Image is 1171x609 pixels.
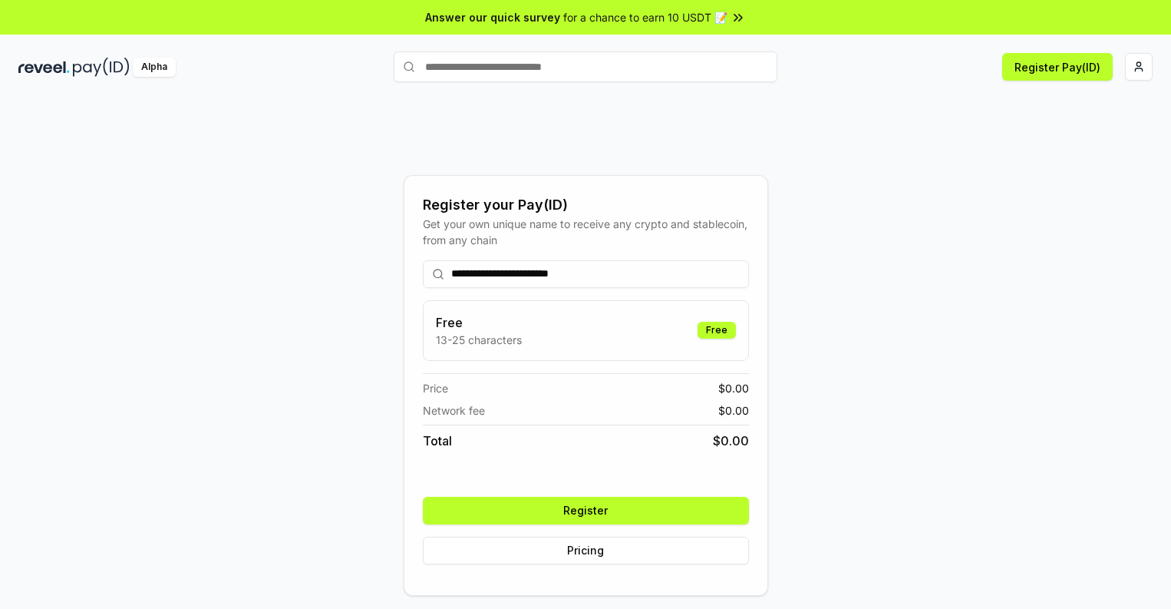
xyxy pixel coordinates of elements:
[713,432,749,450] span: $ 0.00
[423,194,749,216] div: Register your Pay(ID)
[436,332,522,348] p: 13-25 characters
[425,9,560,25] span: Answer our quick survey
[423,432,452,450] span: Total
[718,380,749,396] span: $ 0.00
[718,402,749,419] span: $ 0.00
[698,322,736,339] div: Free
[73,58,130,77] img: pay_id
[436,313,522,332] h3: Free
[423,402,485,419] span: Network fee
[563,9,727,25] span: for a chance to earn 10 USDT 📝
[423,216,749,248] div: Get your own unique name to receive any crypto and stablecoin, from any chain
[18,58,70,77] img: reveel_dark
[133,58,176,77] div: Alpha
[423,497,749,525] button: Register
[1002,53,1113,81] button: Register Pay(ID)
[423,380,448,396] span: Price
[423,537,749,564] button: Pricing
